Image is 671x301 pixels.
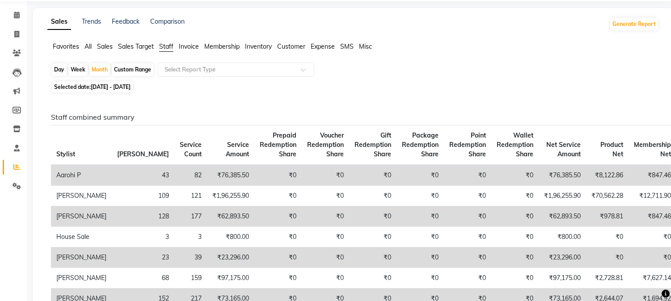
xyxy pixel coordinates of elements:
[51,165,112,186] td: Aarohi P
[47,14,71,30] a: Sales
[397,165,444,186] td: ₹0
[634,141,671,158] span: Membership Net
[159,42,173,50] span: Staff
[112,165,174,186] td: 43
[539,206,586,227] td: ₹62,893.50
[174,186,207,206] td: 121
[207,165,254,186] td: ₹76,385.50
[207,227,254,247] td: ₹800.00
[302,165,349,186] td: ₹0
[539,227,586,247] td: ₹800.00
[51,227,112,247] td: House Sale
[491,206,539,227] td: ₹0
[349,186,397,206] td: ₹0
[51,247,112,268] td: [PERSON_NAME]
[586,247,629,268] td: ₹0
[491,186,539,206] td: ₹0
[444,227,491,247] td: ₹0
[610,18,658,30] button: Generate Report
[89,63,110,76] div: Month
[349,247,397,268] td: ₹0
[112,186,174,206] td: 109
[586,206,629,227] td: ₹978.81
[539,268,586,288] td: ₹97,175.00
[254,206,302,227] td: ₹0
[260,131,296,158] span: Prepaid Redemption Share
[397,268,444,288] td: ₹0
[397,227,444,247] td: ₹0
[118,42,154,50] span: Sales Target
[444,206,491,227] td: ₹0
[397,247,444,268] td: ₹0
[491,165,539,186] td: ₹0
[245,42,272,50] span: Inventory
[444,247,491,268] td: ₹0
[207,268,254,288] td: ₹97,175.00
[56,150,75,158] span: Stylist
[91,84,131,90] span: [DATE] - [DATE]
[112,206,174,227] td: 128
[112,268,174,288] td: 68
[354,131,391,158] span: Gift Redemption Share
[207,247,254,268] td: ₹23,296.00
[449,131,486,158] span: Point Redemption Share
[586,165,629,186] td: ₹8,122.86
[397,186,444,206] td: ₹0
[444,186,491,206] td: ₹0
[204,42,240,50] span: Membership
[174,247,207,268] td: 39
[539,165,586,186] td: ₹76,385.50
[586,268,629,288] td: ₹2,728.81
[52,81,133,92] span: Selected date:
[51,113,652,121] h6: Staff combined summary
[402,131,439,158] span: Package Redemption Share
[51,206,112,227] td: [PERSON_NAME]
[311,42,335,50] span: Expense
[112,63,153,76] div: Custom Range
[397,206,444,227] td: ₹0
[226,141,249,158] span: Service Amount
[150,17,185,25] a: Comparison
[112,247,174,268] td: 23
[254,247,302,268] td: ₹0
[340,42,354,50] span: SMS
[491,268,539,288] td: ₹0
[497,131,533,158] span: Wallet Redemption Share
[359,42,372,50] span: Misc
[307,131,344,158] span: Voucher Redemption Share
[97,42,113,50] span: Sales
[207,186,254,206] td: ₹1,96,255.90
[174,268,207,288] td: 159
[546,141,581,158] span: Net Service Amount
[207,206,254,227] td: ₹62,893.50
[117,150,169,158] span: [PERSON_NAME]
[174,165,207,186] td: 82
[302,206,349,227] td: ₹0
[52,63,67,76] div: Day
[444,268,491,288] td: ₹0
[180,141,202,158] span: Service Count
[539,247,586,268] td: ₹23,296.00
[112,227,174,247] td: 3
[349,165,397,186] td: ₹0
[586,227,629,247] td: ₹0
[491,247,539,268] td: ₹0
[302,186,349,206] td: ₹0
[254,227,302,247] td: ₹0
[254,165,302,186] td: ₹0
[444,165,491,186] td: ₹0
[302,268,349,288] td: ₹0
[349,206,397,227] td: ₹0
[174,227,207,247] td: 3
[539,186,586,206] td: ₹1,96,255.90
[68,63,88,76] div: Week
[112,17,139,25] a: Feedback
[84,42,92,50] span: All
[302,227,349,247] td: ₹0
[277,42,305,50] span: Customer
[586,186,629,206] td: ₹70,562.28
[51,268,112,288] td: [PERSON_NAME]
[179,42,199,50] span: Invoice
[491,227,539,247] td: ₹0
[254,186,302,206] td: ₹0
